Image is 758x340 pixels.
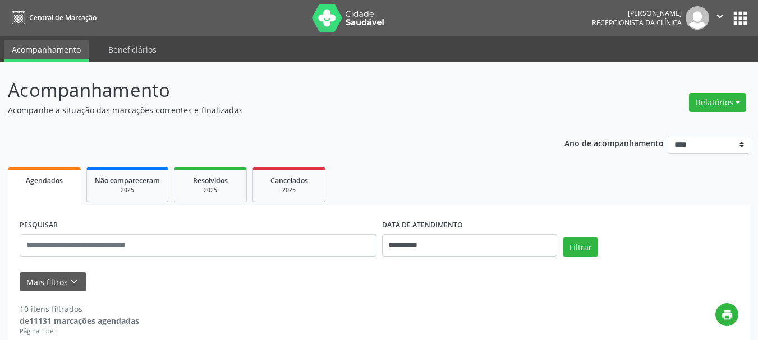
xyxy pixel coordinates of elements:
div: 2025 [182,186,238,194]
img: img [686,6,709,30]
span: Resolvidos [193,176,228,185]
label: PESQUISAR [20,217,58,234]
p: Acompanhamento [8,76,527,104]
div: 10 itens filtrados [20,303,139,315]
a: Beneficiários [100,40,164,59]
p: Acompanhe a situação das marcações correntes e finalizadas [8,104,527,116]
label: DATA DE ATENDIMENTO [382,217,463,234]
div: de [20,315,139,327]
span: Cancelados [270,176,308,185]
p: Ano de acompanhamento [564,136,664,150]
strong: 11131 marcações agendadas [29,315,139,326]
i: keyboard_arrow_down [68,276,80,288]
div: [PERSON_NAME] [592,8,682,18]
a: Acompanhamento [4,40,89,62]
button: apps [731,8,750,28]
button:  [709,6,731,30]
span: Não compareceram [95,176,160,185]
button: print [715,303,738,326]
button: Relatórios [689,93,746,112]
i:  [714,10,726,22]
span: Recepcionista da clínica [592,18,682,27]
div: 2025 [95,186,160,194]
button: Filtrar [563,237,598,257]
span: Central de Marcação [29,13,97,22]
div: 2025 [261,186,317,194]
a: Central de Marcação [8,8,97,27]
i: print [721,309,733,321]
span: Agendados [26,176,63,185]
div: Página 1 de 1 [20,327,139,336]
button: Mais filtroskeyboard_arrow_down [20,272,86,292]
